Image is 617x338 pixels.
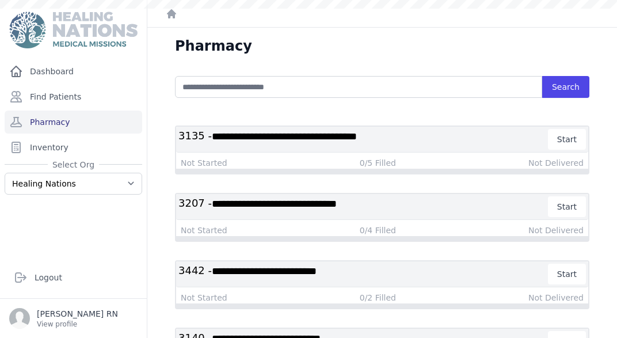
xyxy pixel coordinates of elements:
[528,157,584,169] div: Not Delivered
[181,225,227,236] div: Not Started
[178,196,549,217] h3: 3207 -
[9,266,138,289] a: Logout
[37,308,118,320] p: [PERSON_NAME] RN
[37,320,118,329] p: View profile
[9,308,138,329] a: [PERSON_NAME] RN View profile
[48,159,99,170] span: Select Org
[181,292,227,303] div: Not Started
[5,111,142,134] a: Pharmacy
[528,292,584,303] div: Not Delivered
[542,76,589,98] button: Search
[360,225,396,236] div: 0/4 Filled
[175,37,252,55] h1: Pharmacy
[181,157,227,169] div: Not Started
[360,157,396,169] div: 0/5 Filled
[178,264,549,284] h3: 3442 -
[9,12,137,48] img: Medical Missions EMR
[5,60,142,83] a: Dashboard
[528,225,584,236] div: Not Delivered
[548,129,586,150] button: Start
[5,85,142,108] a: Find Patients
[548,196,586,217] button: Start
[548,264,586,284] button: Start
[360,292,396,303] div: 0/2 Filled
[178,129,549,150] h3: 3135 -
[5,136,142,159] a: Inventory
